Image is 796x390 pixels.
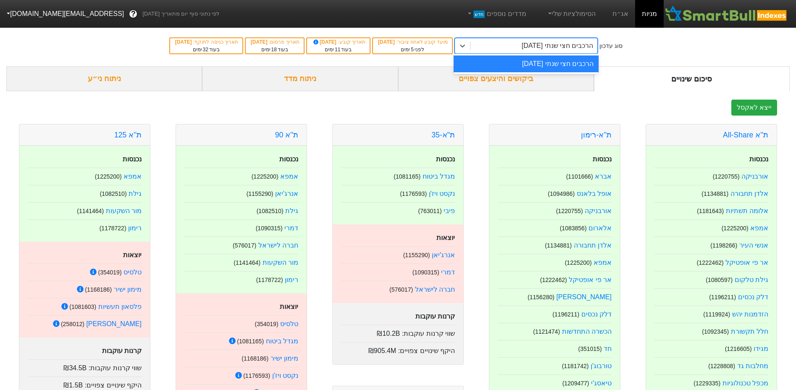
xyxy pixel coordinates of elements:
span: חדש [473,11,485,18]
a: אלארום [588,224,612,232]
a: פיבי [444,207,455,214]
small: ( 1220755 ) [713,173,740,180]
small: ( 1229335 ) [694,380,720,387]
strong: נכנסות [123,155,142,163]
small: ( 1121474 ) [533,328,560,335]
a: גילת [285,207,298,214]
a: חלל תקשורת [731,328,768,335]
span: לפי נתוני סוף יום מתאריך [DATE] [142,10,219,18]
div: סיכום שינויים [594,66,790,91]
small: ( 1225200 ) [722,225,749,232]
a: [PERSON_NAME] [556,293,612,300]
a: חברה לישראל [415,286,455,293]
span: ₪34.5B [63,364,87,372]
a: מכפל טכנולוגיות [722,379,768,387]
div: בעוד ימים [250,46,299,53]
small: ( 576017 ) [389,286,413,293]
a: ת''א All-Share [723,131,768,139]
small: ( 1168186 ) [242,355,268,362]
span: [DATE] [312,39,338,45]
span: [DATE] [251,39,269,45]
a: אמפא [123,173,142,180]
a: דלק נכסים [738,293,768,300]
strong: יוצאות [280,303,298,310]
a: ת"א-35 [431,131,455,139]
div: סוג עדכון [599,42,623,50]
small: ( 1222462 ) [540,277,567,283]
a: נקסט ויז'ן [429,190,455,197]
strong: קרנות עוקבות [415,313,455,320]
span: [DATE] [175,39,193,45]
a: טלסיס [123,269,142,276]
a: אמפא [594,259,612,266]
small: ( 1119924 ) [703,311,730,318]
small: ( 1220755 ) [556,208,583,214]
small: ( 258012 ) [61,321,84,327]
strong: יוצאות [123,251,142,258]
a: [PERSON_NAME] [86,320,142,327]
div: מועד קובע לאחוז ציבור : [377,38,448,46]
span: ₪10.2B [377,330,400,337]
a: מימון ישיר [271,355,298,362]
small: ( 1198266 ) [710,242,737,249]
a: דמרי [441,269,455,276]
div: תאריך קובע : [311,38,365,46]
a: אלומה תשתיות [726,207,768,214]
small: ( 1225200 ) [252,173,278,180]
small: ( 1228808 ) [708,363,735,369]
strong: יוצאות [436,234,455,241]
small: ( 1134881 ) [545,242,572,249]
a: מחלבות גד [737,362,768,369]
a: אר פי אופטיקל [569,276,612,283]
a: אורבניקה [741,173,768,180]
a: הסימולציות שלי [543,5,599,22]
small: ( 354019 ) [98,269,121,276]
a: הכשרה התחדשות [562,328,612,335]
a: אנרג'יאן [432,251,455,258]
a: חברה לישראל [258,242,298,249]
a: ת''א 125 [114,131,142,139]
a: טורבוג'ן [591,362,612,369]
div: בעוד ימים [174,46,238,53]
div: היקף שינויים צפויים : [341,342,455,356]
span: 18 [271,47,277,53]
small: ( 1178722 ) [256,277,283,283]
small: ( 1101666 ) [566,173,593,180]
div: תאריך פרסום : [250,38,299,46]
small: ( 354019 ) [255,321,278,327]
a: טלסיס [280,320,298,327]
div: בעוד ימים [311,46,365,53]
small: ( 1081165 ) [237,338,264,345]
small: ( 1094986 ) [548,190,575,197]
strong: נכנסות [593,155,612,163]
a: נקסט ויז'ן [272,372,299,379]
small: ( 1155290 ) [247,190,273,197]
small: ( 1209477 ) [562,380,589,387]
a: דלק נכסים [581,311,612,318]
small: ( 1196211 ) [709,294,736,300]
small: ( 576017 ) [233,242,256,249]
a: מור השקעות [263,259,298,266]
div: ניתוח ני״ע [6,66,202,91]
span: [DATE] [378,39,396,45]
a: רימון [128,224,142,232]
a: מור השקעות [106,207,142,214]
a: רימון [285,276,298,283]
small: ( 1141464 ) [77,208,104,214]
small: ( 351015 ) [578,345,602,352]
a: מדדים נוספיםחדש [463,5,530,22]
span: ₪905.4M [368,347,396,354]
strong: קרנות עוקבות [102,347,142,354]
span: 11 [335,47,340,53]
a: טיאסג'י [591,379,612,387]
small: ( 1225200 ) [565,259,592,266]
a: אנשי העיר [739,242,768,249]
a: דמרי [284,224,298,232]
a: אברא [595,173,612,180]
a: גילת [129,190,142,197]
a: פלסאון תעשיות [98,303,142,310]
a: ת''א 90 [275,131,298,139]
a: אלדן תחבורה [730,190,768,197]
small: ( 1156280 ) [528,294,554,300]
strong: נכנסות [279,155,298,163]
